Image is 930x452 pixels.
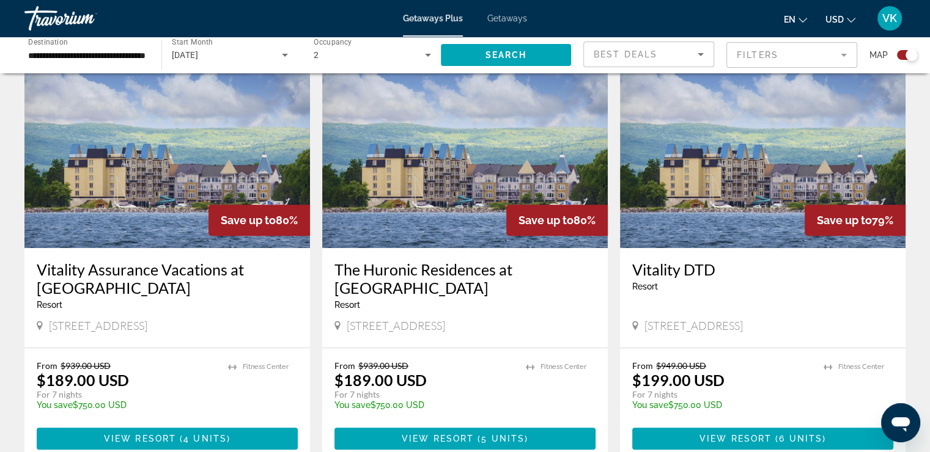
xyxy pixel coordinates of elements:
[726,42,857,68] button: Filter
[28,37,68,46] span: Destination
[172,50,199,60] span: [DATE]
[881,403,920,442] iframe: Кнопка запуска окна обмена сообщениями
[632,360,653,371] span: From
[347,319,445,332] span: [STREET_ADDRESS]
[209,205,310,236] div: 80%
[61,360,111,371] span: $939.00 USD
[37,360,57,371] span: From
[37,428,298,450] button: View Resort(4 units)
[779,434,822,443] span: 6 units
[441,44,572,66] button: Search
[49,319,147,332] span: [STREET_ADDRESS]
[838,363,884,371] span: Fitness Center
[825,10,855,28] button: Change currency
[506,205,608,236] div: 80%
[481,434,525,443] span: 5 units
[632,400,811,410] p: $750.00 USD
[541,363,586,371] span: Fitness Center
[485,50,526,60] span: Search
[656,360,706,371] span: $949.00 USD
[825,15,844,24] span: USD
[644,319,743,332] span: [STREET_ADDRESS]
[172,38,213,46] span: Start Month
[334,400,514,410] p: $750.00 USD
[594,49,657,59] span: Best Deals
[772,434,826,443] span: ( )
[632,282,658,291] span: Resort
[882,12,897,24] span: VK
[519,214,574,227] span: Save up to
[632,260,893,279] a: Vitality DTD
[474,434,528,443] span: ( )
[784,10,807,28] button: Change language
[699,434,772,443] span: View Resort
[784,15,795,24] span: en
[632,400,668,410] span: You save
[402,434,474,443] span: View Resort
[805,205,906,236] div: 79%
[37,400,73,410] span: You save
[632,428,893,450] button: View Resort(6 units)
[183,434,227,443] span: 4 units
[594,47,704,62] mat-select: Sort by
[334,371,427,389] p: $189.00 USD
[358,360,408,371] span: $939.00 USD
[632,389,811,400] p: For 7 nights
[37,389,216,400] p: For 7 nights
[37,300,62,310] span: Resort
[817,214,872,227] span: Save up to
[314,50,319,60] span: 2
[334,260,596,297] a: The Huronic Residences at [GEOGRAPHIC_DATA]
[334,360,355,371] span: From
[37,371,129,389] p: $189.00 USD
[334,428,596,450] button: View Resort(5 units)
[487,13,527,23] a: Getaways
[37,400,216,410] p: $750.00 USD
[221,214,276,227] span: Save up to
[24,53,310,248] img: ii_chx1.jpg
[322,53,608,248] img: ii_cq21.jpg
[632,371,725,389] p: $199.00 USD
[104,434,176,443] span: View Resort
[334,400,371,410] span: You save
[334,389,514,400] p: For 7 nights
[176,434,231,443] span: ( )
[37,260,298,297] a: Vitality Assurance Vacations at [GEOGRAPHIC_DATA]
[403,13,463,23] a: Getaways Plus
[874,5,906,31] button: User Menu
[620,53,906,248] img: ii_cq11.jpg
[334,300,360,310] span: Resort
[869,46,888,64] span: Map
[314,38,352,46] span: Occupancy
[243,363,289,371] span: Fitness Center
[24,2,147,34] a: Travorium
